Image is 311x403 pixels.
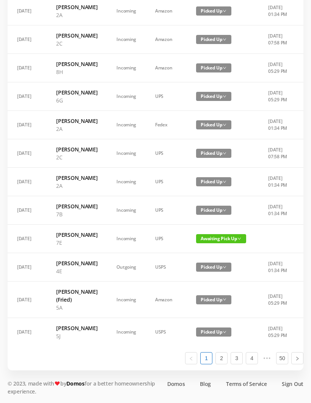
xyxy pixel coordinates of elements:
td: UPS [146,139,187,168]
h6: [PERSON_NAME] [56,145,97,153]
td: Incoming [107,54,146,82]
h6: [PERSON_NAME] [56,31,97,39]
td: [DATE] 07:58 PM [259,139,298,168]
span: Picked Up [196,149,231,158]
h6: [PERSON_NAME] [56,174,97,182]
td: [DATE] [8,25,47,54]
i: icon: right [295,356,300,361]
span: Picked Up [196,295,231,304]
a: 50 [276,353,288,364]
i: icon: down [223,123,226,127]
p: 2A [56,125,97,133]
td: [DATE] 01:34 PM [259,253,298,282]
i: icon: left [189,356,193,361]
i: icon: down [223,94,226,98]
h6: [PERSON_NAME] [56,202,97,210]
td: Amazon [146,54,187,82]
td: [DATE] [8,225,47,253]
span: Picked Up [196,327,231,337]
p: 8H [56,68,97,76]
li: 50 [276,352,288,364]
span: Awaiting Pick Up [196,234,246,243]
td: [DATE] 05:29 PM [259,82,298,111]
p: © 2023, made with by for a better homeownership experience. [8,379,159,395]
td: [DATE] 05:29 PM [259,54,298,82]
span: Picked Up [196,120,231,129]
td: UPS [146,225,187,253]
i: icon: down [223,180,226,184]
td: [DATE] [8,168,47,196]
i: icon: down [223,38,226,41]
td: Incoming [107,318,146,346]
td: [DATE] [8,253,47,282]
a: 2 [216,353,227,364]
td: UPS [146,196,187,225]
a: Terms of Service [226,380,267,388]
i: icon: down [223,298,226,301]
i: icon: down [237,237,241,241]
h6: [PERSON_NAME] [56,88,97,96]
td: Amazon [146,25,187,54]
td: [DATE] 01:34 PM [259,111,298,139]
li: Next Page [291,352,303,364]
span: Picked Up [196,6,231,16]
h6: [PERSON_NAME] [56,117,97,125]
td: UPS [146,168,187,196]
td: UPS [146,82,187,111]
h6: [PERSON_NAME] [56,60,97,68]
td: [DATE] [8,282,47,318]
td: USPS [146,253,187,282]
li: 2 [215,352,228,364]
span: Picked Up [196,92,231,101]
a: Domos [167,380,185,388]
i: icon: down [223,151,226,155]
p: 2C [56,39,97,47]
a: Sign Out [282,380,303,388]
li: 1 [200,352,212,364]
td: [DATE] [8,111,47,139]
h6: [PERSON_NAME] [56,324,97,332]
h6: [PERSON_NAME] (Fried) [56,288,97,304]
td: Incoming [107,282,146,318]
td: Amazon [146,282,187,318]
a: 1 [201,353,212,364]
td: [DATE] 05:29 PM [259,318,298,346]
p: 6G [56,96,97,104]
i: icon: down [223,9,226,13]
p: 2A [56,11,97,19]
span: Picked Up [196,35,231,44]
i: icon: down [223,330,226,334]
i: icon: down [223,66,226,70]
td: Fedex [146,111,187,139]
td: [DATE] [8,54,47,82]
td: Outgoing [107,253,146,282]
td: Incoming [107,111,146,139]
td: [DATE] [8,139,47,168]
td: [DATE] 01:34 PM [259,196,298,225]
span: Picked Up [196,177,231,186]
p: 4E [56,267,97,275]
li: 4 [246,352,258,364]
span: ••• [261,352,273,364]
h6: [PERSON_NAME] [56,259,97,267]
td: Incoming [107,25,146,54]
td: USPS [146,318,187,346]
span: Picked Up [196,263,231,272]
td: [DATE] [8,82,47,111]
a: Blog [200,380,211,388]
p: 2A [56,182,97,190]
span: Picked Up [196,63,231,72]
a: Domos [66,380,85,387]
td: [DATE] [8,196,47,225]
td: Incoming [107,196,146,225]
p: 5J [56,332,97,340]
td: Incoming [107,82,146,111]
td: [DATE] 05:29 PM [259,282,298,318]
td: [DATE] 07:58 PM [259,25,298,54]
td: Incoming [107,139,146,168]
i: icon: down [223,208,226,212]
p: 5A [56,304,97,312]
p: 7B [56,210,97,218]
a: 4 [246,353,258,364]
td: Incoming [107,168,146,196]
